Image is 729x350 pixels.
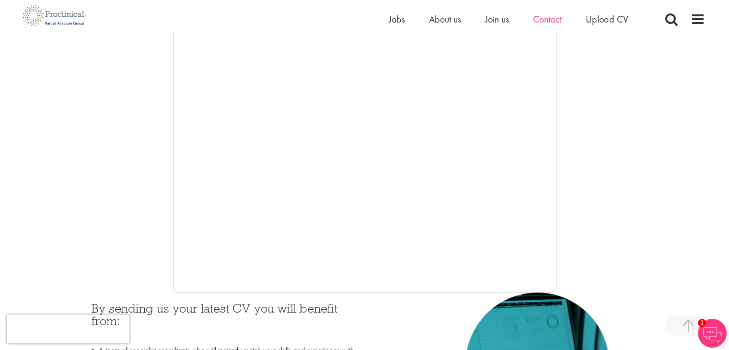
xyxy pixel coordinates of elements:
[586,13,628,25] a: Upload CV
[485,13,509,25] a: Join us
[389,13,405,25] a: Jobs
[7,315,129,343] iframe: reCAPTCHA
[429,13,461,25] a: About us
[533,13,562,25] a: Contact
[698,319,727,348] img: Chatbot
[92,302,358,340] h3: By sending us your latest CV you will benefit from:
[698,319,706,327] span: 1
